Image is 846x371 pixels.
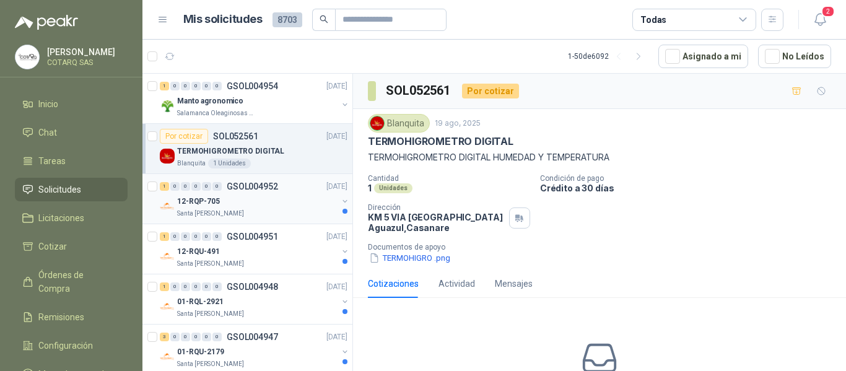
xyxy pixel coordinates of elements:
[15,45,39,69] img: Company Logo
[191,232,201,241] div: 0
[821,6,835,17] span: 2
[38,339,93,352] span: Configuración
[38,240,67,253] span: Cotizar
[142,124,352,174] a: Por cotizarSOL052561[DATE] Company LogoTERMOHIGROMETRO DIGITALBlanquita1 Unidades
[191,82,201,90] div: 0
[177,309,244,319] p: Santa [PERSON_NAME]
[212,82,222,90] div: 0
[177,159,206,168] p: Blanquita
[208,159,251,168] div: 1 Unidades
[170,182,180,191] div: 0
[15,206,128,230] a: Licitaciones
[640,13,666,27] div: Todas
[177,108,255,118] p: Salamanca Oleaginosas SAS
[177,95,243,107] p: Manto agronomico
[15,178,128,201] a: Solicitudes
[160,79,350,118] a: 1 0 0 0 0 0 GSOL004954[DATE] Company LogoManto agronomicoSalamanca Oleaginosas SAS
[38,126,57,139] span: Chat
[15,263,128,300] a: Órdenes de Compra
[809,9,831,31] button: 2
[212,182,222,191] div: 0
[160,232,169,241] div: 1
[368,251,451,264] button: TERMOHIGRO .png
[202,282,211,291] div: 0
[160,229,350,269] a: 1 0 0 0 0 0 GSOL004951[DATE] Company Logo12-RQU-491Santa [PERSON_NAME]
[160,249,175,264] img: Company Logo
[15,235,128,258] a: Cotizar
[160,330,350,369] a: 3 0 0 0 0 0 GSOL004947[DATE] Company Logo01-RQU-2179Santa [PERSON_NAME]
[368,174,530,183] p: Cantidad
[368,151,831,164] p: TERMOHIGROMETRO DIGITAL HUMEDAD Y TEMPERATURA
[438,277,475,290] div: Actividad
[368,277,419,290] div: Cotizaciones
[47,59,124,66] p: COTARQ SAS
[170,232,180,241] div: 0
[462,84,519,98] div: Por cotizar
[568,46,648,66] div: 1 - 50 de 6092
[213,132,258,141] p: SOL052561
[326,331,347,343] p: [DATE]
[435,118,481,129] p: 19 ago, 2025
[181,182,190,191] div: 0
[160,82,169,90] div: 1
[227,82,278,90] p: GSOL004954
[326,281,347,293] p: [DATE]
[160,129,208,144] div: Por cotizar
[38,154,66,168] span: Tareas
[38,211,84,225] span: Licitaciones
[326,181,347,193] p: [DATE]
[160,333,169,341] div: 3
[160,179,350,219] a: 1 0 0 0 0 0 GSOL004952[DATE] Company Logo12-RQP-705Santa [PERSON_NAME]
[160,199,175,214] img: Company Logo
[227,232,278,241] p: GSOL004951
[495,277,533,290] div: Mensajes
[160,299,175,314] img: Company Logo
[386,81,452,100] h3: SOL052561
[38,310,84,324] span: Remisiones
[370,116,384,130] img: Company Logo
[202,232,211,241] div: 0
[191,333,201,341] div: 0
[202,82,211,90] div: 0
[658,45,748,68] button: Asignado a mi
[273,12,302,27] span: 8703
[181,82,190,90] div: 0
[160,149,175,164] img: Company Logo
[191,182,201,191] div: 0
[160,282,169,291] div: 1
[15,334,128,357] a: Configuración
[368,212,504,233] p: KM 5 VIA [GEOGRAPHIC_DATA] Aguazul , Casanare
[181,282,190,291] div: 0
[368,114,430,133] div: Blanquita
[38,268,116,295] span: Órdenes de Compra
[202,333,211,341] div: 0
[177,146,284,157] p: TERMOHIGROMETRO DIGITAL
[160,279,350,319] a: 1 0 0 0 0 0 GSOL004948[DATE] Company Logo01-RQL-2921Santa [PERSON_NAME]
[212,282,222,291] div: 0
[160,182,169,191] div: 1
[15,149,128,173] a: Tareas
[177,359,244,369] p: Santa [PERSON_NAME]
[181,333,190,341] div: 0
[326,131,347,142] p: [DATE]
[368,135,513,148] p: TERMOHIGROMETRO DIGITAL
[191,282,201,291] div: 0
[374,183,412,193] div: Unidades
[177,246,220,258] p: 12-RQU-491
[212,333,222,341] div: 0
[15,305,128,329] a: Remisiones
[177,196,220,207] p: 12-RQP-705
[160,349,175,364] img: Company Logo
[170,282,180,291] div: 0
[177,209,244,219] p: Santa [PERSON_NAME]
[326,231,347,243] p: [DATE]
[15,15,78,30] img: Logo peakr
[227,282,278,291] p: GSOL004948
[368,203,504,212] p: Dirección
[227,182,278,191] p: GSOL004952
[202,182,211,191] div: 0
[47,48,124,56] p: [PERSON_NAME]
[758,45,831,68] button: No Leídos
[15,121,128,144] a: Chat
[177,259,244,269] p: Santa [PERSON_NAME]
